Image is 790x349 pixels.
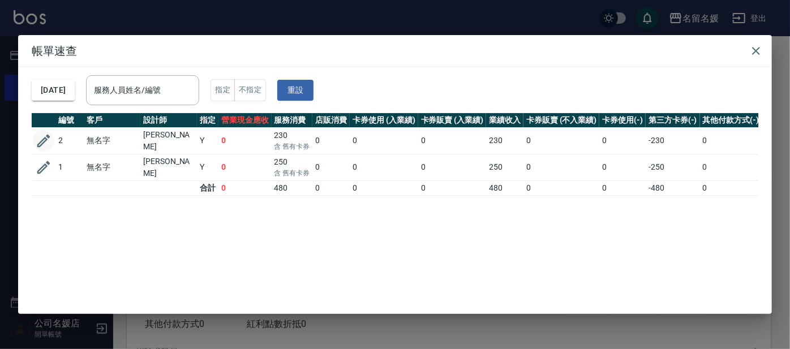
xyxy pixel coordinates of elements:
[646,113,700,128] th: 第三方卡券(-)
[700,113,762,128] th: 其他付款方式(-)
[418,113,487,128] th: 卡券販賣 (入業績)
[486,113,523,128] th: 業績收入
[599,127,646,154] td: 0
[84,127,140,154] td: 無名字
[140,154,197,180] td: [PERSON_NAME]
[274,141,310,152] p: 含 舊有卡券
[32,80,75,101] button: [DATE]
[218,113,272,128] th: 營業現金應收
[218,180,272,195] td: 0
[700,127,762,154] td: 0
[197,127,218,154] td: Y
[646,127,700,154] td: -230
[274,168,310,178] p: 含 舊有卡券
[350,127,418,154] td: 0
[55,113,84,128] th: 編號
[18,35,772,67] h2: 帳單速查
[418,154,487,180] td: 0
[211,79,235,101] button: 指定
[418,180,487,195] td: 0
[486,127,523,154] td: 230
[272,113,313,128] th: 服務消費
[272,154,313,180] td: 250
[197,154,218,180] td: Y
[140,127,197,154] td: [PERSON_NAME]
[350,113,418,128] th: 卡券使用 (入業績)
[646,154,700,180] td: -250
[234,79,266,101] button: 不指定
[418,127,487,154] td: 0
[197,180,218,195] td: 合計
[197,113,218,128] th: 指定
[272,127,313,154] td: 230
[523,154,599,180] td: 0
[599,113,646,128] th: 卡券使用(-)
[55,127,84,154] td: 2
[646,180,700,195] td: -480
[312,113,350,128] th: 店販消費
[350,154,418,180] td: 0
[599,180,646,195] td: 0
[312,127,350,154] td: 0
[84,154,140,180] td: 無名字
[218,154,272,180] td: 0
[272,180,313,195] td: 480
[350,180,418,195] td: 0
[599,154,646,180] td: 0
[140,113,197,128] th: 設計師
[486,154,523,180] td: 250
[700,180,762,195] td: 0
[523,180,599,195] td: 0
[312,180,350,195] td: 0
[700,154,762,180] td: 0
[486,180,523,195] td: 480
[523,127,599,154] td: 0
[55,154,84,180] td: 1
[312,154,350,180] td: 0
[84,113,140,128] th: 客戶
[218,127,272,154] td: 0
[277,80,314,101] button: 重設
[523,113,599,128] th: 卡券販賣 (不入業績)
